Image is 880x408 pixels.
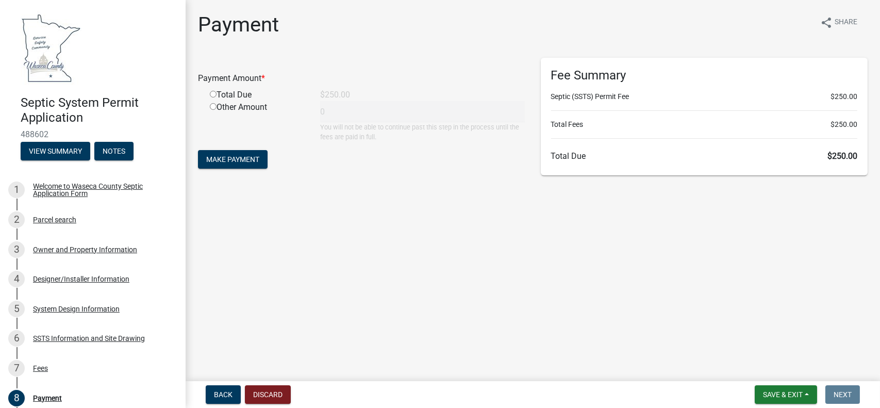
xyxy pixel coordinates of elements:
wm-modal-confirm: Summary [21,148,90,156]
span: Make Payment [206,155,259,164]
div: 7 [8,360,25,377]
div: Total Due [202,89,312,101]
img: Waseca County, Minnesota [21,11,81,85]
div: 3 [8,241,25,258]
div: 6 [8,330,25,347]
span: $250.00 [831,91,857,102]
span: 488602 [21,129,165,139]
div: SSTS Information and Site Drawing [33,335,145,342]
div: Designer/Installer Information [33,275,129,283]
div: 8 [8,390,25,406]
h1: Payment [198,12,279,37]
div: 1 [8,182,25,198]
h6: Total Due [551,151,858,161]
h6: Fee Summary [551,68,858,83]
div: Payment Amount [190,72,533,85]
li: Septic (SSTS) Permit Fee [551,91,858,102]
span: Share [835,17,857,29]
div: 2 [8,211,25,228]
button: shareShare [812,12,866,32]
wm-modal-confirm: Notes [94,148,134,156]
div: 5 [8,301,25,317]
span: Save & Exit [763,390,803,399]
span: Next [834,390,852,399]
button: View Summary [21,142,90,160]
li: Total Fees [551,119,858,130]
div: Parcel search [33,216,76,223]
div: Welcome to Waseca County Septic Application Form [33,183,169,197]
i: share [820,17,833,29]
div: Owner and Property Information [33,246,137,253]
button: Discard [245,385,291,404]
span: Back [214,390,233,399]
div: Payment [33,395,62,402]
span: $250.00 [827,151,857,161]
div: Fees [33,365,48,372]
h4: Septic System Permit Application [21,95,177,125]
button: Make Payment [198,150,268,169]
button: Notes [94,142,134,160]
div: System Design Information [33,305,120,313]
div: Other Amount [202,101,312,142]
div: 4 [8,271,25,287]
span: $250.00 [831,119,857,130]
button: Next [825,385,860,404]
button: Save & Exit [755,385,817,404]
button: Back [206,385,241,404]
